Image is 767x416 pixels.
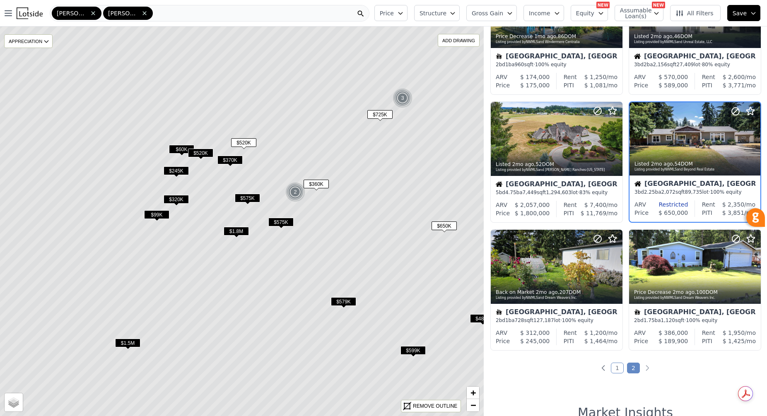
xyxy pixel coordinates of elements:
img: g1.png [393,88,413,108]
span: $ 174,000 [520,74,550,80]
div: /mo [574,81,617,89]
span: All Filters [675,9,714,17]
div: $579K [331,297,356,309]
span: $ 245,000 [520,338,550,344]
span: 2,156 [653,62,667,67]
div: $360K [304,180,329,192]
span: + [470,387,476,398]
div: $725K [367,110,393,122]
img: g1.png [285,182,306,202]
span: $ 1,425 [723,338,745,344]
span: $ 312,000 [520,329,550,336]
span: $520K [231,138,256,147]
div: NEW [596,2,610,8]
div: [GEOGRAPHIC_DATA], [GEOGRAPHIC_DATA] [634,180,755,189]
time: 2025-07-11 00:00 [512,161,534,167]
div: $485K [470,314,495,326]
div: $1.5M [115,339,140,351]
img: Mobile [496,309,502,315]
span: $ 2,057,000 [515,202,550,208]
span: Structure [420,9,446,17]
span: $ 1,081 [584,82,606,89]
img: Mobile [496,53,502,60]
span: Save [733,9,747,17]
span: $ 3,771 [723,82,745,89]
a: Zoom in [467,387,479,399]
div: $575K [268,218,294,230]
time: 2025-07-16 17:47 [651,34,673,39]
div: Price Decrease , 86 DOM [496,33,618,40]
div: /mo [712,209,755,217]
span: $ 3,851 [722,209,744,216]
div: Rent [702,73,715,81]
div: /mo [715,200,755,209]
span: Assumable Loan(s) [620,7,646,19]
span: $320K [164,195,189,204]
time: 2025-06-23 16:52 [673,289,695,295]
ul: Pagination [484,364,767,372]
span: 1,120 [661,317,675,323]
div: Listing provided by NWMLS and Unreal Estate, LLC [634,40,757,45]
div: Rent [702,200,715,209]
span: $599K [400,346,426,355]
div: Restricted [646,200,688,209]
span: 127,187 [533,317,554,323]
div: ARV [496,201,507,209]
span: $ 1,200 [584,329,606,336]
div: 2 bd 1 ba sqft · 100% equity [496,61,617,68]
span: Income [529,9,550,17]
div: Rent [564,329,577,337]
div: 2 [285,182,305,202]
a: Previous page [599,364,608,372]
button: Price [374,5,408,21]
div: Price [496,337,510,345]
div: PITI [564,209,574,217]
div: [GEOGRAPHIC_DATA], [GEOGRAPHIC_DATA] [496,309,617,317]
img: House [634,180,641,187]
div: Price [634,209,649,217]
div: Rent [564,201,577,209]
div: 2 bd 1.75 ba sqft · 100% equity [634,317,756,324]
div: 3 bd 2 ba sqft lot · 80% equity [634,61,756,68]
div: Listing provided by NWMLS and Dream Weavers Inc. [496,296,618,301]
span: $60K [169,145,194,154]
div: Price [496,209,510,217]
div: Price Decrease , 100 DOM [634,289,757,296]
span: 27,409 [676,62,694,67]
span: $579K [331,297,356,306]
span: $370K [217,156,243,164]
span: [PERSON_NAME] [57,9,88,17]
span: − [470,400,476,410]
div: ARV [496,73,507,81]
span: $1.5M [115,339,140,347]
div: $520K [188,149,213,161]
div: Listing provided by NWMLS and Dream Weavers Inc. [634,296,757,301]
div: PITI [702,81,712,89]
div: ARV [634,200,646,209]
div: PITI [564,81,574,89]
span: $99K [144,210,169,219]
img: House [496,181,502,188]
button: All Filters [670,5,721,21]
div: Listed , 54 DOM [634,161,756,167]
div: /mo [574,337,617,345]
span: 7,449 [523,190,537,195]
button: Save [727,5,760,21]
span: $ 1,800,000 [515,210,550,216]
span: [PERSON_NAME] [108,9,140,17]
div: [GEOGRAPHIC_DATA], [GEOGRAPHIC_DATA] [634,53,756,61]
div: /mo [715,329,756,337]
div: ARV [634,73,646,81]
div: Listing provided by NWMLS and Windermere Centralia [496,40,618,45]
div: /mo [715,73,756,81]
div: Price [496,81,510,89]
div: $245K [164,166,189,178]
span: $ 1,464 [584,338,606,344]
a: Listed 2mo ago,54DOMListing provided byNWMLSand Beyond Real EstateHouse[GEOGRAPHIC_DATA], [GEOGRA... [629,101,760,223]
span: Equity [576,9,594,17]
div: /mo [577,329,617,337]
div: $599K [400,346,426,358]
span: $ 175,000 [520,82,550,89]
button: Equity [571,5,608,21]
div: PITI [702,209,712,217]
